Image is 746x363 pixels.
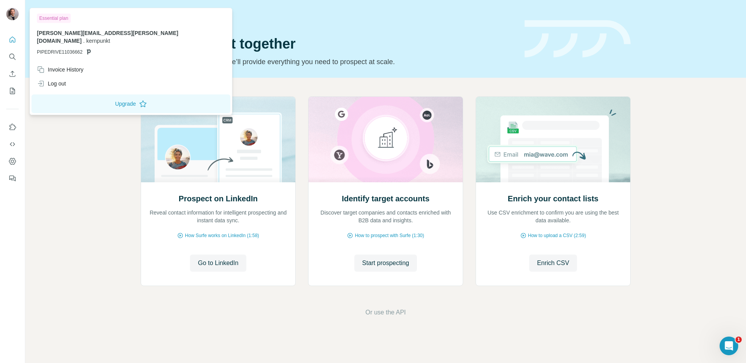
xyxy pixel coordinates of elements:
div: Log out [37,80,66,87]
div: Essential plan [37,14,71,23]
button: Search [6,50,19,64]
span: How to upload a CSV (2:59) [528,232,586,239]
span: Enrich CSV [537,258,569,268]
iframe: Intercom live chat [720,337,738,355]
span: How Surfe works on LinkedIn (1:58) [185,232,259,239]
p: Discover target companies and contacts enriched with B2B data and insights. [316,209,455,224]
button: Use Surfe on LinkedIn [6,120,19,134]
span: Start prospecting [362,258,409,268]
img: Identify target accounts [308,97,463,182]
p: Use CSV enrichment to confirm you are using the best data available. [484,209,622,224]
div: Quick start [141,14,515,22]
h2: Identify target accounts [342,193,430,204]
button: Or use the API [365,308,406,317]
button: Quick start [6,33,19,47]
div: Invoice History [37,66,84,73]
button: Start prospecting [354,255,417,272]
h2: Prospect on LinkedIn [179,193,258,204]
img: banner [525,20,631,58]
p: Pick your starting point and we’ll provide everything you need to prospect at scale. [141,56,515,67]
button: Enrich CSV [6,67,19,81]
span: Go to LinkedIn [198,258,238,268]
span: How to prospect with Surfe (1:30) [355,232,424,239]
span: 1 [736,337,742,343]
h2: Enrich your contact lists [508,193,598,204]
h1: Let’s prospect together [141,36,515,52]
button: My lists [6,84,19,98]
img: Avatar [6,8,19,20]
span: PIPEDRIVE11036662 [37,49,82,56]
img: Enrich your contact lists [476,97,631,182]
button: Dashboard [6,154,19,168]
button: Upgrade [31,94,230,113]
button: Feedback [6,171,19,185]
img: Prospect on LinkedIn [141,97,296,182]
span: kernpunkt [86,38,110,44]
span: . [83,38,85,44]
button: Use Surfe API [6,137,19,151]
p: Reveal contact information for intelligent prospecting and instant data sync. [149,209,288,224]
button: Go to LinkedIn [190,255,246,272]
span: [PERSON_NAME][EMAIL_ADDRESS][PERSON_NAME][DOMAIN_NAME] [37,30,178,44]
button: Enrich CSV [529,255,577,272]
